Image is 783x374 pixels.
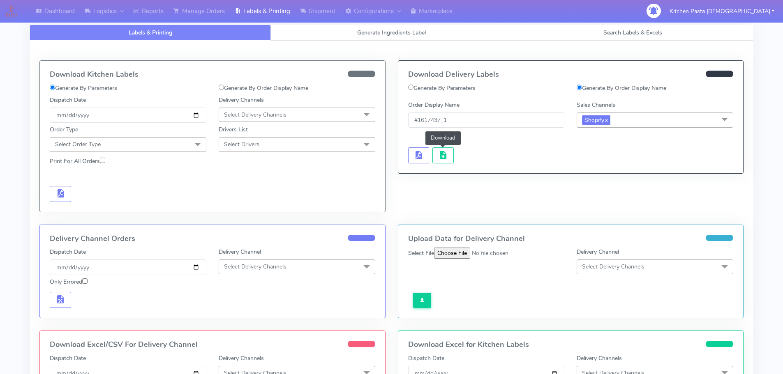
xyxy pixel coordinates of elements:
[603,29,662,37] span: Search Labels & Excels
[100,158,105,163] input: Print For All Orders
[408,235,734,243] h4: Upload Data for Delivery Channel
[408,84,476,92] label: Generate By Parameters
[219,248,261,256] label: Delivery Channel
[582,115,610,125] span: Shopify
[219,85,224,90] input: Generate By Order Display Name
[224,140,259,148] span: Select Drivers
[50,157,105,165] label: Print For All Orders
[50,354,86,363] label: Dispatch Date
[50,85,55,90] input: Generate By Parameters
[577,85,582,90] input: Generate By Order Display Name
[577,84,666,92] label: Generate By Order Display Name
[408,101,460,109] label: Order Display Name
[408,85,413,90] input: Generate By Parameters
[604,115,608,124] a: x
[50,84,117,92] label: Generate By Parameters
[219,354,264,363] label: Delivery Channels
[582,263,644,271] span: Select Delivery Channels
[50,96,86,104] label: Dispatch Date
[408,354,444,363] label: Dispatch Date
[408,341,734,349] h4: Download Excel for Kitchen Labels
[50,278,88,286] label: Only Errored
[55,140,101,148] span: Select Order Type
[129,29,172,37] span: Labels & Printing
[50,125,78,134] label: Order Type
[50,248,86,256] label: Dispatch Date
[408,249,434,257] label: Select File
[577,101,615,109] label: Sales Channels
[82,278,88,284] input: Only Errored
[50,71,375,79] h4: Download Kitchen Labels
[50,235,375,243] h4: Delivery Channel Orders
[408,71,734,79] h4: Download Delivery Labels
[50,341,375,349] h4: Download Excel/CSV For Delivery Channel
[357,29,426,37] span: Generate Ingredients Label
[224,263,286,271] span: Select Delivery Channels
[219,84,308,92] label: Generate By Order Display Name
[577,248,619,256] label: Delivery Channel
[224,111,286,119] span: Select Delivery Channels
[577,354,622,363] label: Delivery Channels
[219,96,264,104] label: Delivery Channels
[30,25,753,41] ul: Tabs
[663,3,781,20] button: Kitchen Pasta [DEMOGRAPHIC_DATA]
[219,125,248,134] label: Drivers List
